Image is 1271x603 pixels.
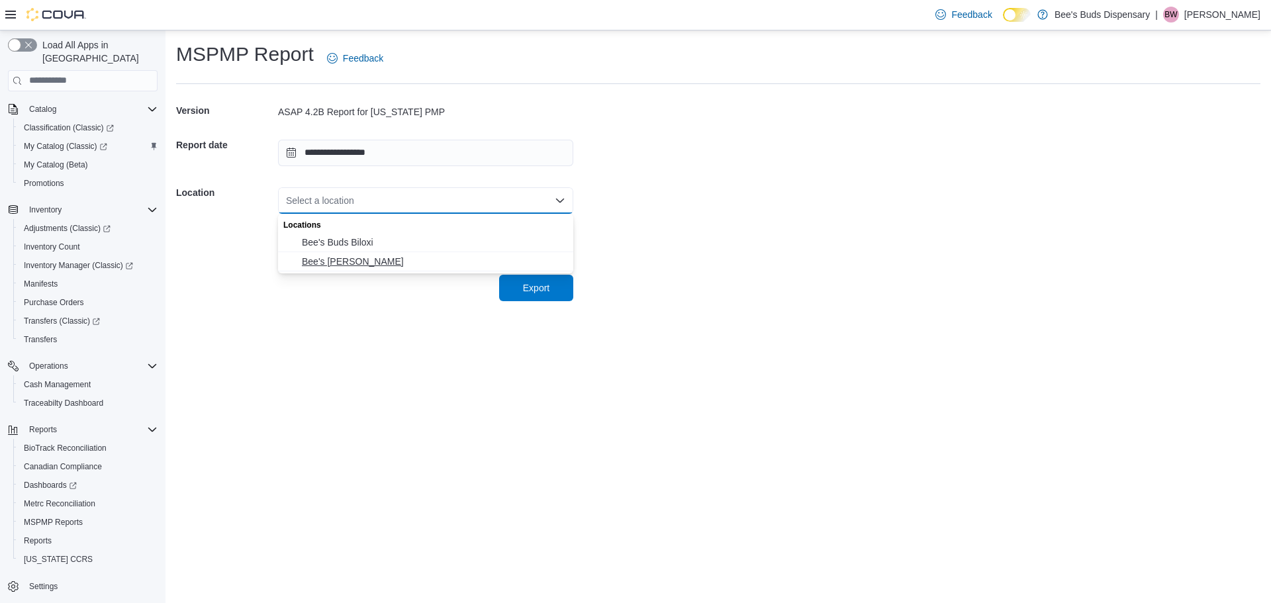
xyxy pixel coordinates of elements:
h1: MSPMP Report [176,41,314,68]
button: Operations [3,357,163,375]
button: Transfers [13,330,163,349]
p: Bee's Buds Dispensary [1055,7,1150,23]
img: Cova [26,8,86,21]
button: Inventory [3,201,163,219]
a: Dashboards [19,477,82,493]
button: Cash Management [13,375,163,394]
a: [US_STATE] CCRS [19,551,98,567]
a: Promotions [19,175,70,191]
span: Reports [19,533,158,549]
button: [US_STATE] CCRS [13,550,163,569]
button: Promotions [13,174,163,193]
span: Settings [24,578,158,594]
span: Reports [24,535,52,546]
span: My Catalog (Beta) [24,160,88,170]
button: Bee's Buds Wiggins [278,252,573,271]
a: Transfers (Classic) [19,313,105,329]
a: Feedback [322,45,389,71]
span: Transfers [24,334,57,345]
span: Bee's [PERSON_NAME] [302,255,565,268]
a: Classification (Classic) [19,120,119,136]
span: BioTrack Reconciliation [24,443,107,453]
button: Catalog [3,100,163,118]
button: Manifests [13,275,163,293]
span: [US_STATE] CCRS [24,554,93,565]
button: My Catalog (Beta) [13,156,163,174]
a: Traceabilty Dashboard [19,395,109,411]
input: Press the down key to open a popover containing a calendar. [278,140,573,166]
a: Settings [24,579,63,594]
button: Canadian Compliance [13,457,163,476]
span: Canadian Compliance [24,461,102,472]
button: Catalog [24,101,62,117]
p: | [1155,7,1158,23]
span: Promotions [19,175,158,191]
h5: Version [176,97,275,124]
span: Export [523,281,549,295]
a: Dashboards [13,476,163,494]
span: Purchase Orders [24,297,84,308]
a: Canadian Compliance [19,459,107,475]
input: Accessible screen reader label [286,193,287,209]
span: Dashboards [24,480,77,490]
button: Export [499,275,573,301]
span: Metrc Reconciliation [24,498,95,509]
button: MSPMP Reports [13,513,163,532]
span: My Catalog (Classic) [24,141,107,152]
span: Reports [29,424,57,435]
span: Washington CCRS [19,551,158,567]
div: Barbara Wilson [1163,7,1179,23]
span: Adjustments (Classic) [24,223,111,234]
div: Locations [278,214,573,233]
span: Feedback [951,8,992,21]
span: Dark Mode [1003,22,1004,23]
span: BW [1164,7,1177,23]
span: Inventory [24,202,158,218]
span: Reports [24,422,158,438]
span: Manifests [24,279,58,289]
span: Canadian Compliance [19,459,158,475]
span: Operations [24,358,158,374]
span: Adjustments (Classic) [19,220,158,236]
span: Inventory Manager (Classic) [24,260,133,271]
button: Settings [3,577,163,596]
a: Transfers [19,332,62,348]
button: Bee's Buds Biloxi [278,233,573,252]
span: Cash Management [24,379,91,390]
div: Choose from the following options [278,214,573,271]
p: [PERSON_NAME] [1184,7,1260,23]
a: Inventory Count [19,239,85,255]
span: Settings [29,581,58,592]
span: Operations [29,361,68,371]
span: Inventory Manager (Classic) [19,257,158,273]
span: Bee's Buds Biloxi [302,236,565,249]
span: MSPMP Reports [24,517,83,528]
span: Transfers [19,332,158,348]
a: My Catalog (Classic) [13,137,163,156]
span: Catalog [24,101,158,117]
a: Cash Management [19,377,96,393]
span: Purchase Orders [19,295,158,310]
button: Inventory [24,202,67,218]
span: Transfers (Classic) [24,316,100,326]
button: Purchase Orders [13,293,163,312]
a: Reports [19,533,57,549]
a: My Catalog (Classic) [19,138,113,154]
span: Transfers (Classic) [19,313,158,329]
h5: Report date [176,132,275,158]
button: Reports [24,422,62,438]
h5: Location [176,179,275,206]
button: Reports [13,532,163,550]
button: Close list of options [555,195,565,206]
span: My Catalog (Beta) [19,157,158,173]
a: Adjustments (Classic) [19,220,116,236]
a: Transfers (Classic) [13,312,163,330]
span: Traceabilty Dashboard [24,398,103,408]
a: Adjustments (Classic) [13,219,163,238]
span: Inventory Count [24,242,80,252]
span: Classification (Classic) [19,120,158,136]
button: Operations [24,358,73,374]
a: Inventory Manager (Classic) [19,257,138,273]
button: Inventory Count [13,238,163,256]
span: Metrc Reconciliation [19,496,158,512]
